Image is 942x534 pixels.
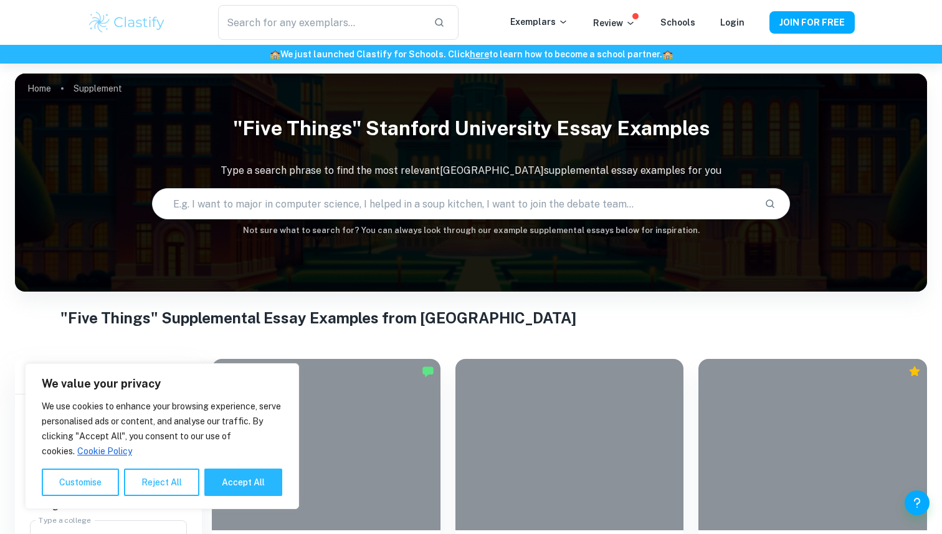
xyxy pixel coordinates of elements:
[153,186,755,221] input: E.g. I want to major in computer science, I helped in a soup kitchen, I want to join the debate t...
[270,49,280,59] span: 🏫
[15,163,927,178] p: Type a search phrase to find the most relevant [GEOGRAPHIC_DATA] supplemental essay examples for you
[42,399,282,459] p: We use cookies to enhance your browsing experience, serve personalised ads or content, and analys...
[218,5,424,40] input: Search for any exemplars...
[720,17,745,27] a: Login
[25,363,299,509] div: We value your privacy
[769,11,855,34] button: JOIN FOR FREE
[593,16,635,30] p: Review
[74,82,122,95] p: Supplement
[908,365,921,378] div: Premium
[39,515,90,525] label: Type a college
[124,469,199,496] button: Reject All
[15,359,202,394] h6: Filter exemplars
[759,193,781,214] button: Search
[87,10,166,35] img: Clastify logo
[60,307,882,329] h1: "Five Things" Supplemental Essay Examples from [GEOGRAPHIC_DATA]
[660,17,695,27] a: Schools
[905,490,930,515] button: Help and Feedback
[27,80,51,97] a: Home
[77,446,133,457] a: Cookie Policy
[422,365,434,378] img: Marked
[204,469,282,496] button: Accept All
[42,376,282,391] p: We value your privacy
[42,469,119,496] button: Customise
[470,49,489,59] a: here
[15,108,927,148] h1: "Five Things" Stanford University Essay Examples
[15,224,927,237] h6: Not sure what to search for? You can always look through our example supplemental essays below fo...
[2,47,940,61] h6: We just launched Clastify for Schools. Click to learn how to become a school partner.
[662,49,673,59] span: 🏫
[510,15,568,29] p: Exemplars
